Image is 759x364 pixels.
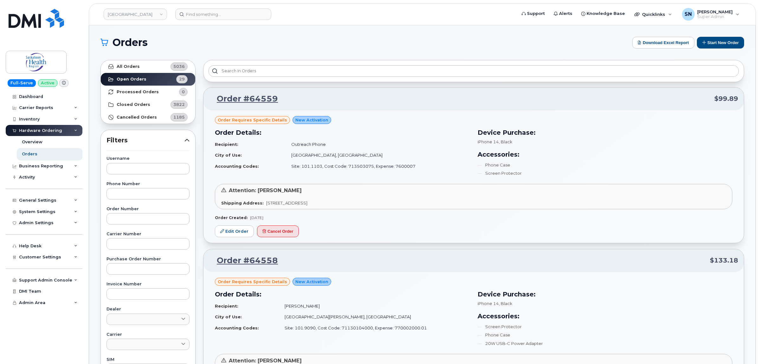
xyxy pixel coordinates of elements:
[478,311,733,321] h3: Accessories:
[101,111,195,124] a: Cancelled Orders1185
[279,301,470,312] td: [PERSON_NAME]
[182,89,185,95] span: 0
[710,256,738,265] span: $133.18
[106,157,190,161] label: Username
[209,255,278,266] a: Order #64558
[117,77,146,82] strong: Open Orders
[106,358,190,362] label: SIM
[173,114,185,120] span: 1185
[215,303,238,309] strong: Recipient:
[478,128,733,137] h3: Device Purchase:
[106,136,184,145] span: Filters
[173,63,185,69] span: 5036
[218,279,287,285] span: Order requires Specific details
[218,117,287,123] span: Order requires Specific details
[106,207,190,211] label: Order Number
[179,76,185,82] span: 29
[229,358,302,364] span: Attention: [PERSON_NAME]
[478,341,733,347] li: 20W USB-C Power Adapter
[173,101,185,107] span: 3822
[632,37,694,49] button: Download Excel Report
[499,301,512,306] span: , Black
[295,279,328,285] span: New Activation
[215,164,259,169] strong: Accounting Codes:
[117,102,150,107] strong: Closed Orders
[731,336,754,359] iframe: Messenger Launcher
[286,150,470,161] td: [GEOGRAPHIC_DATA], [GEOGRAPHIC_DATA]
[286,161,470,172] td: Site: 101.1103, Cost Code: 713503075, Expense: 7600007
[478,332,733,338] li: Phone Case
[478,289,733,299] h3: Device Purchase:
[215,314,242,319] strong: City of Use:
[286,139,470,150] td: Outreach Phone
[257,225,299,237] button: Cancel Order
[215,325,259,330] strong: Accounting Codes:
[209,65,739,77] input: Search in orders
[478,139,499,144] span: iPhone 14
[215,289,470,299] h3: Order Details:
[478,301,499,306] span: iPhone 14
[209,93,278,105] a: Order #64559
[215,215,248,220] strong: Order Created:
[478,162,733,168] li: Phone Case
[229,187,302,193] span: Attention: [PERSON_NAME]
[266,200,307,205] span: [STREET_ADDRESS]
[106,257,190,261] label: Purchase Order Number
[478,150,733,159] h3: Accessories:
[279,322,470,334] td: Site: 101.9090, Cost Code: 71130104000, Expense: 770002000.01
[221,200,264,205] strong: Shipping Address:
[478,324,733,330] li: Screen Protector
[714,94,738,103] span: $99.89
[106,333,190,337] label: Carrier
[250,215,263,220] span: [DATE]
[101,60,195,73] a: All Orders5036
[117,64,140,69] strong: All Orders
[101,86,195,98] a: Processed Orders0
[215,225,254,237] a: Edit Order
[101,73,195,86] a: Open Orders29
[113,38,148,47] span: Orders
[106,282,190,286] label: Invoice Number
[106,232,190,236] label: Carrier Number
[697,37,744,49] button: Start New Order
[279,311,470,322] td: [GEOGRAPHIC_DATA][PERSON_NAME], [GEOGRAPHIC_DATA]
[106,307,190,311] label: Dealer
[106,182,190,186] label: Phone Number
[215,128,470,137] h3: Order Details:
[295,117,328,123] span: New Activation
[117,89,159,94] strong: Processed Orders
[215,142,238,147] strong: Recipient:
[101,98,195,111] a: Closed Orders3822
[117,115,157,120] strong: Cancelled Orders
[499,139,512,144] span: , Black
[215,153,242,158] strong: City of Use:
[478,170,733,176] li: Screen Protector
